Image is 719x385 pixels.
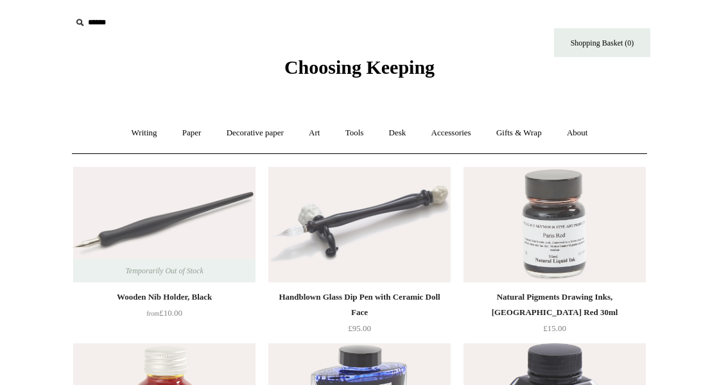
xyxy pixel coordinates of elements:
span: £95.00 [348,323,371,333]
a: Gifts & Wrap [485,116,553,150]
a: Natural Pigments Drawing Inks, Paris Red 30ml Natural Pigments Drawing Inks, Paris Red 30ml [463,167,646,282]
span: Temporarily Out of Stock [112,259,216,282]
div: Handblown Glass Dip Pen with Ceramic Doll Face [272,289,447,320]
a: Choosing Keeping [284,67,435,76]
a: Shopping Basket (0) [554,28,650,57]
img: Wooden Nib Holder, Black [73,167,256,282]
span: £15.00 [543,323,566,333]
a: Wooden Nib Holder, Black from£10.00 [73,289,256,342]
div: Wooden Nib Holder, Black [76,289,252,305]
a: Accessories [420,116,483,150]
a: Paper [171,116,213,150]
a: Art [297,116,331,150]
span: £10.00 [146,308,182,318]
img: Natural Pigments Drawing Inks, Paris Red 30ml [463,167,646,282]
a: Handblown Glass Dip Pen with Ceramic Doll Face £95.00 [268,289,451,342]
img: Handblown Glass Dip Pen with Ceramic Doll Face [268,167,451,282]
a: Handblown Glass Dip Pen with Ceramic Doll Face Handblown Glass Dip Pen with Ceramic Doll Face [268,167,451,282]
div: Natural Pigments Drawing Inks, [GEOGRAPHIC_DATA] Red 30ml [467,289,643,320]
a: Writing [120,116,169,150]
a: About [555,116,600,150]
a: Natural Pigments Drawing Inks, [GEOGRAPHIC_DATA] Red 30ml £15.00 [463,289,646,342]
span: from [146,310,159,317]
span: Choosing Keeping [284,56,435,78]
a: Wooden Nib Holder, Black Wooden Nib Holder, Black Temporarily Out of Stock [73,167,256,282]
a: Desk [377,116,418,150]
a: Decorative paper [215,116,295,150]
a: Tools [334,116,376,150]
